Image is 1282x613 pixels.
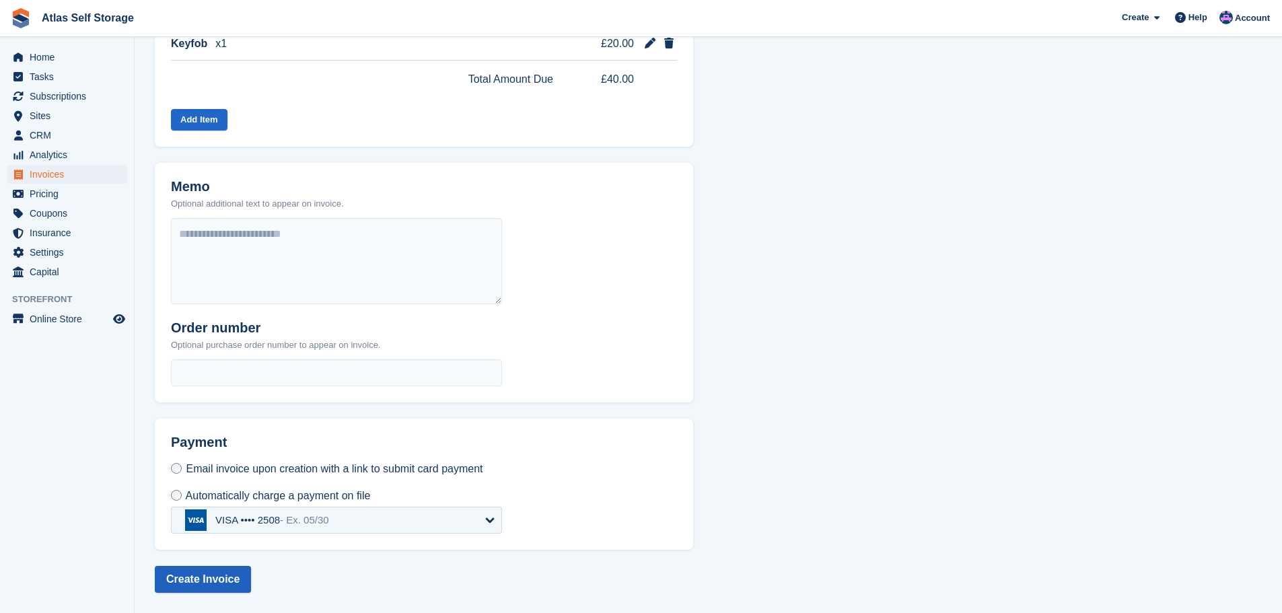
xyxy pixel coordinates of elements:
div: VISA •••• 2508 [215,514,329,526]
h2: Memo [171,179,344,194]
span: - Ex. 05/30 [280,514,329,526]
a: menu [7,87,127,106]
a: menu [7,126,127,145]
span: Storefront [12,293,134,306]
a: menu [7,67,127,86]
p: Optional additional text to appear on invoice. [171,197,344,211]
span: Tasks [30,67,110,86]
span: Automatically charge a payment on file [186,490,371,501]
h2: Order number [171,320,380,336]
img: stora-icon-8386f47178a22dfd0bd8f6a31ec36ba5ce8667c1dd55bd0f319d3a0aa187defe.svg [11,8,31,28]
span: Keyfob [171,36,207,52]
button: Add Item [171,109,227,131]
span: Analytics [30,145,110,164]
a: menu [7,223,127,242]
a: menu [7,262,127,281]
a: menu [7,165,127,184]
img: Ryan Carroll [1219,11,1233,24]
a: Preview store [111,311,127,327]
input: Automatically charge a payment on file [171,490,182,501]
a: menu [7,310,127,328]
span: Subscriptions [30,87,110,106]
h2: Payment [171,435,502,461]
a: menu [7,145,127,164]
span: Settings [30,243,110,262]
span: CRM [30,126,110,145]
span: Total Amount Due [468,71,553,87]
a: menu [7,106,127,125]
span: Insurance [30,223,110,242]
span: £20.00 [583,36,634,52]
a: menu [7,48,127,67]
span: Capital [30,262,110,281]
span: Account [1235,11,1270,25]
a: menu [7,243,127,262]
span: Help [1188,11,1207,24]
span: Create [1122,11,1149,24]
span: x1 [215,36,227,52]
span: Invoices [30,165,110,184]
span: Sites [30,106,110,125]
span: £40.00 [583,71,634,87]
span: Home [30,48,110,67]
a: menu [7,204,127,223]
a: Atlas Self Storage [36,7,139,29]
p: Optional purchase order number to appear on invoice. [171,338,380,352]
span: Coupons [30,204,110,223]
span: Email invoice upon creation with a link to submit card payment [186,463,483,474]
span: Pricing [30,184,110,203]
button: Create Invoice [155,566,251,593]
input: Email invoice upon creation with a link to submit card payment [171,463,182,474]
a: menu [7,184,127,203]
img: visa-b694ef4212b07b5f47965f94a99afb91c8fa3d2577008b26e631fad0fb21120b.svg [185,509,207,531]
span: Online Store [30,310,110,328]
